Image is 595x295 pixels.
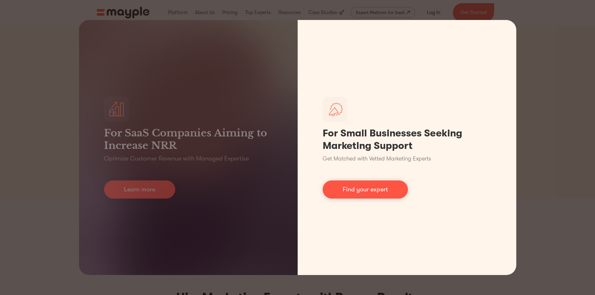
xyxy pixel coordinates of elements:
a: Learn more [104,180,175,199]
p: Get Matched with Vetted Marketing Experts [323,155,431,163]
h3: For SaaS Companies Aiming to Increase NRR [104,127,273,152]
a: Find your expert [323,180,408,199]
h1: For Small Businesses Seeking Marketing Support [323,127,491,152]
p: Optimize Customer Revenue with Managed Expertise [104,154,249,163]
